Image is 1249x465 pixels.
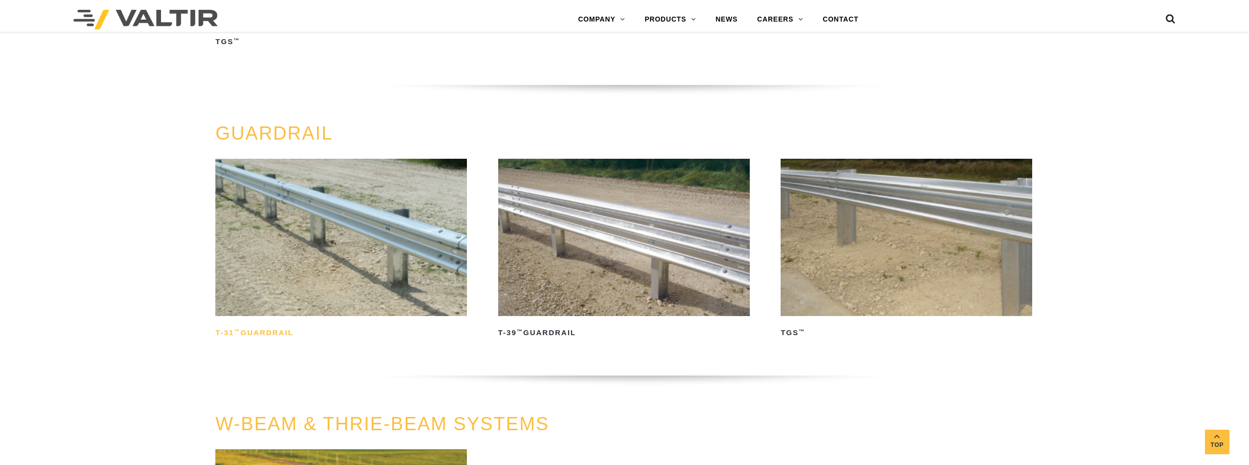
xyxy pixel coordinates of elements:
a: NEWS [706,10,747,29]
span: Top [1205,440,1229,451]
a: PRODUCTS [635,10,706,29]
a: T-31™Guardrail [215,159,467,341]
img: Valtir [73,10,218,29]
sup: ™ [799,328,805,334]
a: COMPANY [568,10,635,29]
a: GUARDRAIL [215,123,333,144]
a: TGS™ [781,159,1032,341]
a: Top [1205,430,1229,454]
h2: TGS [781,325,1032,341]
h2: T-39 Guardrail [498,325,750,341]
sup: ™ [234,328,240,334]
a: CONTACT [813,10,868,29]
a: T-39™Guardrail [498,159,750,341]
h2: T-31 Guardrail [215,325,467,341]
a: W-BEAM & THRIE-BEAM SYSTEMS [215,414,549,434]
sup: ™ [517,328,523,334]
a: CAREERS [747,10,813,29]
h2: TGS [215,34,467,50]
sup: ™ [233,37,240,43]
